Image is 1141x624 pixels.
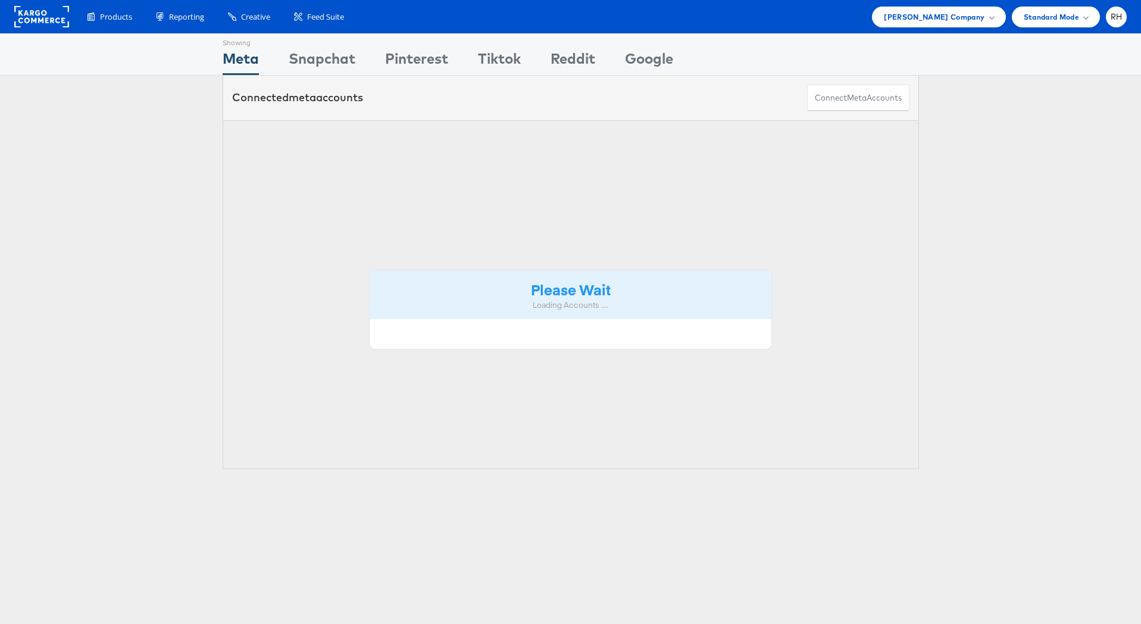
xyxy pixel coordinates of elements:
[169,11,204,23] span: Reporting
[1024,11,1079,23] span: Standard Mode
[232,90,363,105] div: Connected accounts
[223,34,259,48] div: Showing
[223,48,259,75] div: Meta
[807,85,909,111] button: ConnectmetaAccounts
[551,48,595,75] div: Reddit
[379,299,763,311] div: Loading Accounts ....
[289,91,316,104] span: meta
[289,48,355,75] div: Snapchat
[100,11,132,23] span: Products
[884,11,984,23] span: [PERSON_NAME] Company
[625,48,673,75] div: Google
[478,48,521,75] div: Tiktok
[385,48,448,75] div: Pinterest
[241,11,270,23] span: Creative
[531,279,611,299] strong: Please Wait
[1111,13,1123,21] span: RH
[847,92,867,104] span: meta
[307,11,344,23] span: Feed Suite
